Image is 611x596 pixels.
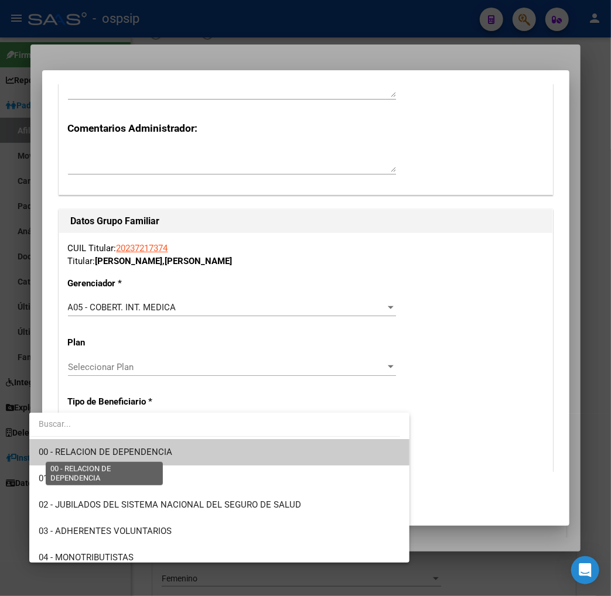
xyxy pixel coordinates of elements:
[39,473,99,484] span: 01 - PASANTES
[571,556,599,584] div: Open Intercom Messenger
[39,552,134,563] span: 04 - MONOTRIBUTISTAS
[39,499,301,510] span: 02 - JUBILADOS DEL SISTEMA NACIONAL DEL SEGURO DE SALUD
[29,412,400,436] input: dropdown search
[39,447,172,457] span: 00 - RELACION DE DEPENDENCIA
[39,526,172,536] span: 03 - ADHERENTES VOLUNTARIOS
